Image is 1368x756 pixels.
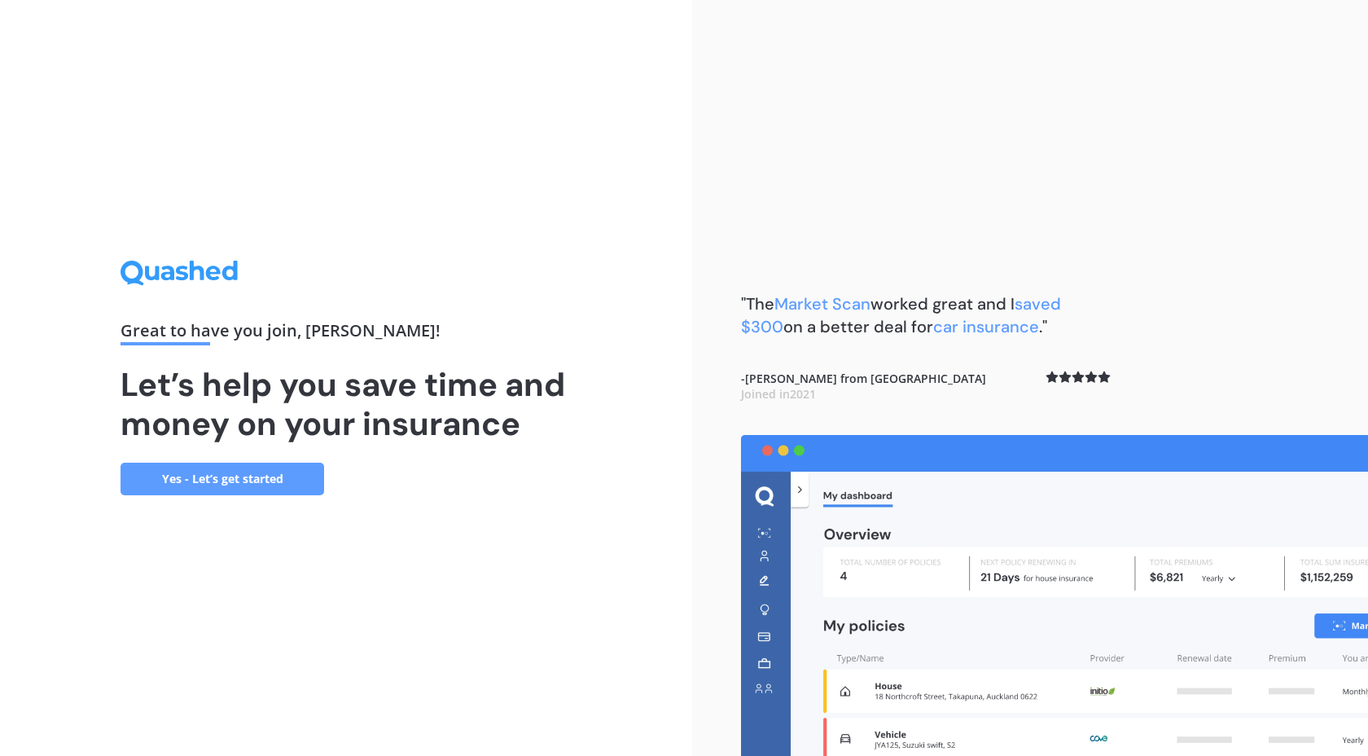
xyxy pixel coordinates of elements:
h1: Let’s help you save time and money on your insurance [121,365,572,443]
span: Joined in 2021 [741,386,816,402]
b: "The worked great and I on a better deal for ." [741,293,1061,337]
span: Market Scan [774,293,870,314]
b: - [PERSON_NAME] from [GEOGRAPHIC_DATA] [741,371,986,402]
span: car insurance [933,316,1039,337]
div: Great to have you join , [PERSON_NAME] ! [121,323,572,345]
span: saved $300 [741,293,1061,337]
img: dashboard.webp [741,435,1368,756]
a: Yes - Let’s get started [121,463,324,495]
